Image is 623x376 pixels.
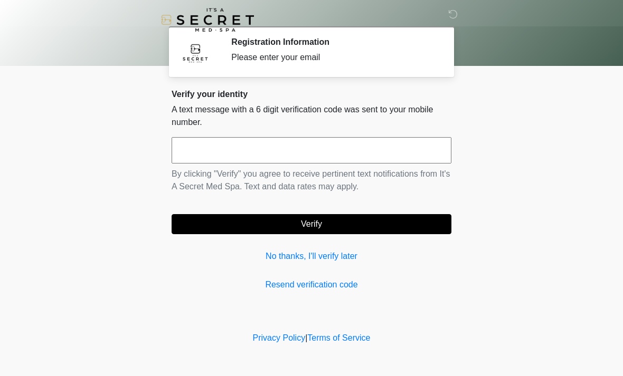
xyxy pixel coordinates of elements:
[161,8,254,32] img: It's A Secret Med Spa Logo
[172,278,451,291] a: Resend verification code
[172,89,451,99] h2: Verify your identity
[231,37,436,47] h2: Registration Information
[172,214,451,234] button: Verify
[253,333,306,342] a: Privacy Policy
[305,333,307,342] a: |
[180,37,211,69] img: Agent Avatar
[172,168,451,193] p: By clicking "Verify" you agree to receive pertinent text notifications from It's A Secret Med Spa...
[172,250,451,263] a: No thanks, I'll verify later
[307,333,370,342] a: Terms of Service
[172,103,451,129] p: A text message with a 6 digit verification code was sent to your mobile number.
[231,51,436,64] div: Please enter your email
